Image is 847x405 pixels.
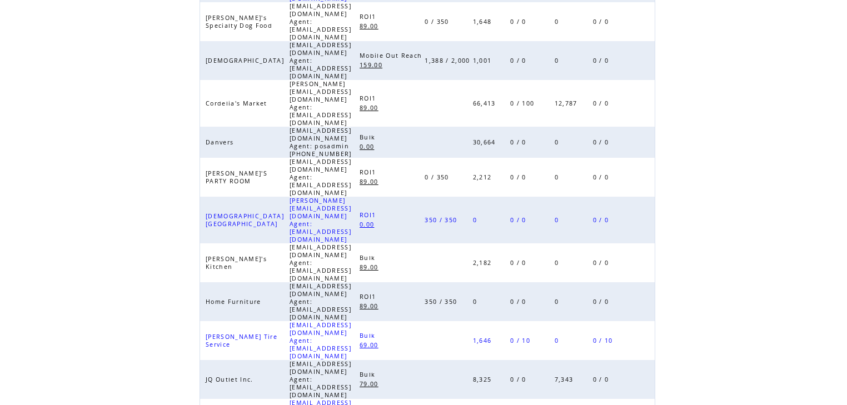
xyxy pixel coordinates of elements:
[555,138,561,146] span: 0
[555,99,580,107] span: 12,787
[593,376,612,383] span: 0 / 0
[555,259,561,267] span: 0
[510,99,537,107] span: 0 / 100
[360,380,381,388] span: 79.00
[360,332,378,339] span: Bulk
[555,337,561,344] span: 0
[473,138,499,146] span: 30,664
[206,14,275,29] span: [PERSON_NAME]'s Specialty Dog Food
[206,212,284,228] span: [DEMOGRAPHIC_DATA][GEOGRAPHIC_DATA]
[206,99,270,107] span: Cordelia's Market
[593,216,612,224] span: 0 / 0
[360,52,425,59] span: Mobile Out Reach
[473,298,480,306] span: 0
[360,339,384,349] a: 69.00
[510,337,533,344] span: 0 / 10
[555,57,561,64] span: 0
[473,376,495,383] span: 8,325
[510,138,529,146] span: 0 / 0
[510,173,529,181] span: 0 / 0
[555,298,561,306] span: 0
[206,169,267,185] span: [PERSON_NAME]'S PARTY ROOM
[290,282,351,321] span: [EMAIL_ADDRESS][DOMAIN_NAME] Agent: [EMAIL_ADDRESS][DOMAIN_NAME]
[510,216,529,224] span: 0 / 0
[290,80,351,127] span: [PERSON_NAME][EMAIL_ADDRESS][DOMAIN_NAME] Agent: [EMAIL_ADDRESS][DOMAIN_NAME]
[425,298,460,306] span: 350 / 350
[360,61,385,69] span: 159.00
[290,243,351,282] span: [EMAIL_ADDRESS][DOMAIN_NAME] Agent: [EMAIL_ADDRESS][DOMAIN_NAME]
[510,376,529,383] span: 0 / 0
[360,133,378,141] span: Bulk
[360,94,378,102] span: ROI1
[473,18,495,26] span: 1,648
[593,259,612,267] span: 0 / 0
[206,138,236,146] span: Danvers
[360,22,381,30] span: 89.00
[593,99,612,107] span: 0 / 0
[360,254,378,262] span: Bulk
[360,301,384,310] a: 89.00
[473,259,495,267] span: 2,182
[593,298,612,306] span: 0 / 0
[206,255,267,271] span: [PERSON_NAME]'s Kitchen
[290,360,351,399] span: [EMAIL_ADDRESS][DOMAIN_NAME] Agent: [EMAIL_ADDRESS][DOMAIN_NAME]
[360,59,388,69] a: 159.00
[360,341,381,349] span: 69.00
[473,173,495,181] span: 2,212
[360,262,384,271] a: 89.00
[290,321,351,360] span: [EMAIL_ADDRESS][DOMAIN_NAME] Agent: [EMAIL_ADDRESS][DOMAIN_NAME]
[555,18,561,26] span: 0
[360,102,384,112] a: 89.00
[593,173,612,181] span: 0 / 0
[593,337,616,344] span: 0 / 10
[593,138,612,146] span: 0 / 0
[510,57,529,64] span: 0 / 0
[425,173,451,181] span: 0 / 350
[360,302,381,310] span: 89.00
[555,216,561,224] span: 0
[510,18,529,26] span: 0 / 0
[360,211,378,219] span: ROI1
[360,104,381,112] span: 89.00
[206,376,256,383] span: JQ Outlet Inc.
[360,178,381,186] span: 89.00
[290,2,351,41] span: [EMAIL_ADDRESS][DOMAIN_NAME] Agent: [EMAIL_ADDRESS][DOMAIN_NAME]
[510,259,529,267] span: 0 / 0
[425,216,460,224] span: 350 / 350
[360,141,380,151] a: 0.00
[290,41,351,80] span: [EMAIL_ADDRESS][DOMAIN_NAME] Agent: [EMAIL_ADDRESS][DOMAIN_NAME]
[290,127,355,158] span: [EMAIL_ADDRESS][DOMAIN_NAME] Agent: posadmin [PHONE_NUMBER]
[473,216,480,224] span: 0
[360,293,378,301] span: ROI1
[206,57,287,64] span: [DEMOGRAPHIC_DATA]
[360,263,381,271] span: 89.00
[360,13,378,21] span: ROI1
[360,176,384,186] a: 89.00
[360,143,377,151] span: 0.00
[425,57,472,64] span: 1,388 / 2,000
[206,333,277,348] span: [PERSON_NAME] Tire Service
[360,221,377,228] span: 0.00
[510,298,529,306] span: 0 / 0
[360,219,380,228] a: 0.00
[360,168,378,176] span: ROI1
[473,57,495,64] span: 1,001
[206,298,264,306] span: Home Furniture
[593,57,612,64] span: 0 / 0
[473,337,495,344] span: 1,646
[473,99,499,107] span: 66,413
[290,158,351,197] span: [EMAIL_ADDRESS][DOMAIN_NAME] Agent: [EMAIL_ADDRESS][DOMAIN_NAME]
[290,197,351,243] span: [PERSON_NAME][EMAIL_ADDRESS][DOMAIN_NAME] Agent: [EMAIL_ADDRESS][DOMAIN_NAME]
[555,376,576,383] span: 7,343
[425,18,451,26] span: 0 / 350
[360,378,384,388] a: 79.00
[360,371,378,378] span: Bulk
[555,173,561,181] span: 0
[593,18,612,26] span: 0 / 0
[360,21,384,30] a: 89.00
